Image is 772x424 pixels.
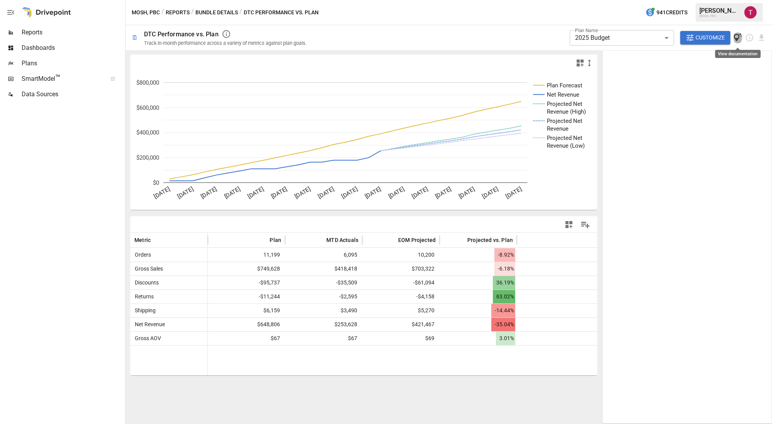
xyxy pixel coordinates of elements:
text: $800,000 [136,79,159,86]
span: MTD Actuals [326,236,358,244]
span: $6,159 [262,304,281,317]
span: Shipping [132,307,156,313]
text: [DATE] [270,185,288,200]
text: [DATE] [434,185,453,200]
span: -14.44% [491,304,515,317]
span: -35.04% [491,318,515,331]
span: Returns [132,293,154,300]
span: $253,628 [333,318,358,331]
span: -$4,158 [415,290,436,303]
div: View documentation [715,50,760,58]
span: -$11,244 [258,290,281,303]
button: Reports [166,8,190,17]
text: [DATE] [387,185,406,200]
div: 2025 Budget [570,30,674,46]
text: [DATE] [340,185,359,200]
span: Discounts [132,279,159,286]
button: Tanner Flitter [740,2,761,23]
button: Sort [258,235,269,245]
span: $5,270 [417,304,436,317]
span: SmartModel [22,74,102,83]
span: -$61,094 [412,276,436,289]
text: [DATE] [294,185,312,200]
text: [DATE] [504,185,523,200]
button: Download report [757,33,766,42]
text: [DATE] [176,185,195,200]
div: Track in-month performance across a variety of metrics against plan goals. [144,40,307,46]
span: 3.01% [496,332,515,345]
span: Data Sources [22,90,124,99]
span: -$95,737 [258,276,281,289]
button: View documentation [733,31,742,45]
text: Revenue (High) [547,108,586,115]
span: Metric [134,236,151,244]
text: [DATE] [200,185,218,200]
text: $400,000 [136,129,159,136]
span: $749,628 [256,262,281,276]
text: [DATE] [364,185,382,200]
span: Gross Sales [132,266,163,272]
span: 36.19% [493,276,515,289]
text: [DATE] [481,185,499,200]
text: Revenue [547,125,568,132]
button: Sort [387,235,397,245]
button: Schedule report [745,33,754,42]
text: [DATE] [153,185,171,200]
div: Tanner Flitter [744,6,757,19]
span: -6.18% [494,262,515,276]
button: Bundle Details [195,8,238,17]
span: 63.02% [493,290,515,303]
text: Net Revenue [547,91,579,98]
svg: A chart. [131,71,597,210]
span: 10,200 [417,248,436,262]
text: [DATE] [246,185,265,200]
text: Projected Net [547,100,582,107]
div: [PERSON_NAME] [699,7,740,14]
label: Plan Name [575,27,598,34]
text: [DATE] [411,185,429,200]
span: -$2,595 [338,290,358,303]
span: Dashboards [22,43,124,53]
button: Customize [680,31,730,45]
span: Projected vs. Plan [467,236,513,244]
span: -$35,509 [335,276,358,289]
span: $648,806 [256,318,281,331]
span: 6,095 [343,248,358,262]
button: Sort [151,235,162,245]
span: Orders [132,252,151,258]
span: ™ [55,73,61,83]
button: MOSH, PBC [132,8,160,17]
text: [DATE] [458,185,476,200]
div: DTC Performance vs. Plan [144,31,219,38]
span: $418,418 [333,262,358,276]
text: Plan Forecast [547,82,582,89]
text: Projected Net [547,117,582,124]
span: Plans [22,59,124,68]
text: [DATE] [223,185,241,200]
span: Plan [270,236,281,244]
div: MOSH, PBC [699,14,740,18]
span: $67 [270,332,281,345]
div: / [239,8,242,17]
text: $200,000 [136,154,159,161]
span: $67 [347,332,358,345]
button: Manage Columns [577,216,594,233]
text: Projected Net [547,135,582,141]
span: Net Revenue [132,321,165,327]
button: Sort [315,235,326,245]
div: 🗓 [132,34,138,41]
span: $421,467 [411,318,436,331]
text: Revenue (Low) [547,142,585,149]
span: Gross AOV [132,335,161,341]
div: / [191,8,194,17]
span: EOM Projected [398,236,436,244]
text: [DATE] [317,185,335,200]
span: -8.92% [494,248,515,262]
span: $69 [424,332,436,345]
button: 941Credits [642,5,691,20]
button: Sort [456,235,467,245]
text: $0 [153,179,159,186]
div: / [161,8,164,17]
span: 941 Credits [657,8,687,17]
